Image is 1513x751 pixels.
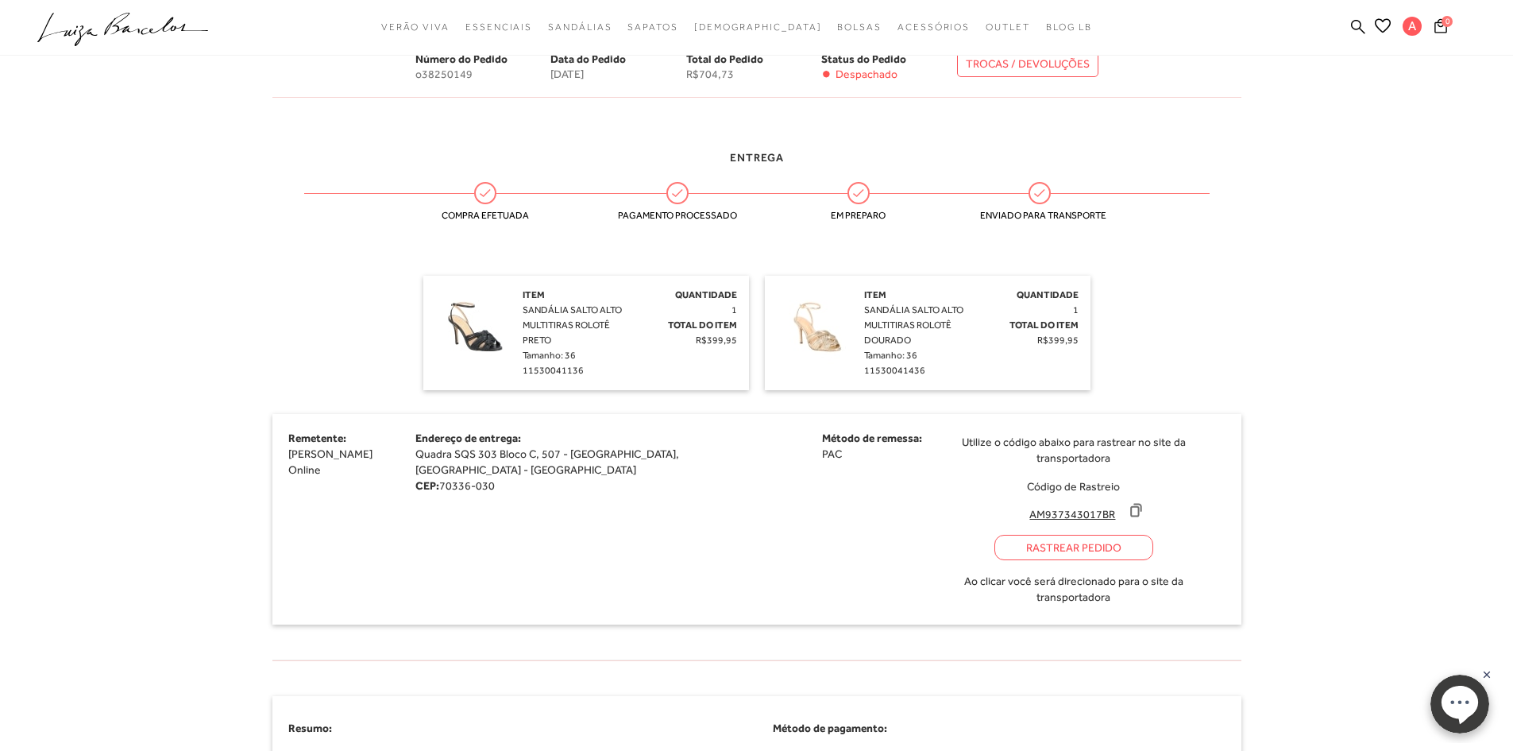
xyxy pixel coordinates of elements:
[980,210,1099,221] span: Enviado para transporte
[773,720,1225,737] h4: Método de pagamento:
[836,68,897,81] span: Despachado
[864,289,886,300] span: Item
[550,52,626,65] span: Data do Pedido
[897,13,970,42] a: noSubCategoriesText
[668,319,737,331] span: Total do Item
[686,68,822,81] span: R$704,73
[523,289,545,300] span: Item
[548,13,612,42] a: noSubCategoriesText
[550,68,686,81] span: [DATE]
[415,432,521,444] span: Endereço de entrega:
[415,68,551,81] span: o38250149
[627,13,677,42] a: noSubCategoriesText
[1027,480,1120,493] span: Código de Rastreio
[686,52,763,65] span: Total do Pedido
[694,13,822,42] a: noSubCategoriesText
[960,434,1188,466] span: Utilize o código abaixo para rastrear no site da transportadora
[426,210,545,221] span: Compra efetuada
[822,432,922,444] span: Método de remessa:
[1395,16,1430,41] button: A
[1442,16,1453,27] span: 0
[415,447,679,476] span: Quadra SQS 303 Bloco C, 507 - [GEOGRAPHIC_DATA], [GEOGRAPHIC_DATA] - [GEOGRAPHIC_DATA]
[837,13,882,42] a: noSubCategoriesText
[897,21,970,33] span: Acessórios
[864,365,925,376] span: 11530041436
[821,68,832,81] span: •
[1046,21,1092,33] span: BLOG LB
[288,447,372,476] span: [PERSON_NAME] Online
[523,365,584,376] span: 11530041136
[415,479,439,492] strong: CEP:
[864,304,963,346] span: SANDÁLIA SALTO ALTO MULTITIRAS ROLOTÊ DOURADO
[465,21,532,33] span: Essenciais
[1403,17,1422,36] span: A
[381,21,450,33] span: Verão Viva
[1046,13,1092,42] a: BLOG LB
[675,289,737,300] span: Quantidade
[731,304,737,315] span: 1
[1073,304,1079,315] span: 1
[777,288,856,367] img: SANDÁLIA SALTO ALTO MULTITIRAS ROLOTÊ DOURADO
[696,335,737,346] span: R$399,95
[986,21,1030,33] span: Outlet
[1009,319,1079,331] span: Total do Item
[694,21,822,33] span: [DEMOGRAPHIC_DATA]
[465,13,532,42] a: noSubCategoriesText
[288,720,741,737] h4: Resumo:
[1017,289,1079,300] span: Quantidade
[994,535,1153,560] a: Rastrear Pedido
[523,350,576,361] span: Tamanho: 36
[435,288,515,367] img: SANDÁLIA SALTO ALTO MULTITIRAS ROLOTÊ PRETO
[821,52,906,65] span: Status do Pedido
[837,21,882,33] span: Bolsas
[864,350,917,361] span: Tamanho: 36
[960,573,1188,605] span: Ao clicar você será direcionado para o site da transportadora
[627,21,677,33] span: Sapatos
[986,13,1030,42] a: noSubCategoriesText
[1430,17,1452,39] button: 0
[1037,335,1079,346] span: R$399,95
[957,51,1098,77] a: TROCAS / DEVOLUÇÕES
[288,432,346,444] span: Remetente:
[415,52,508,65] span: Número do Pedido
[548,21,612,33] span: Sandálias
[439,479,495,492] span: 70336-030
[730,151,784,164] span: Entrega
[799,210,918,221] span: Em preparo
[822,447,842,460] span: PAC
[618,210,737,221] span: Pagamento processado
[523,304,622,346] span: SANDÁLIA SALTO ALTO MULTITIRAS ROLOTÊ PRETO
[381,13,450,42] a: noSubCategoriesText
